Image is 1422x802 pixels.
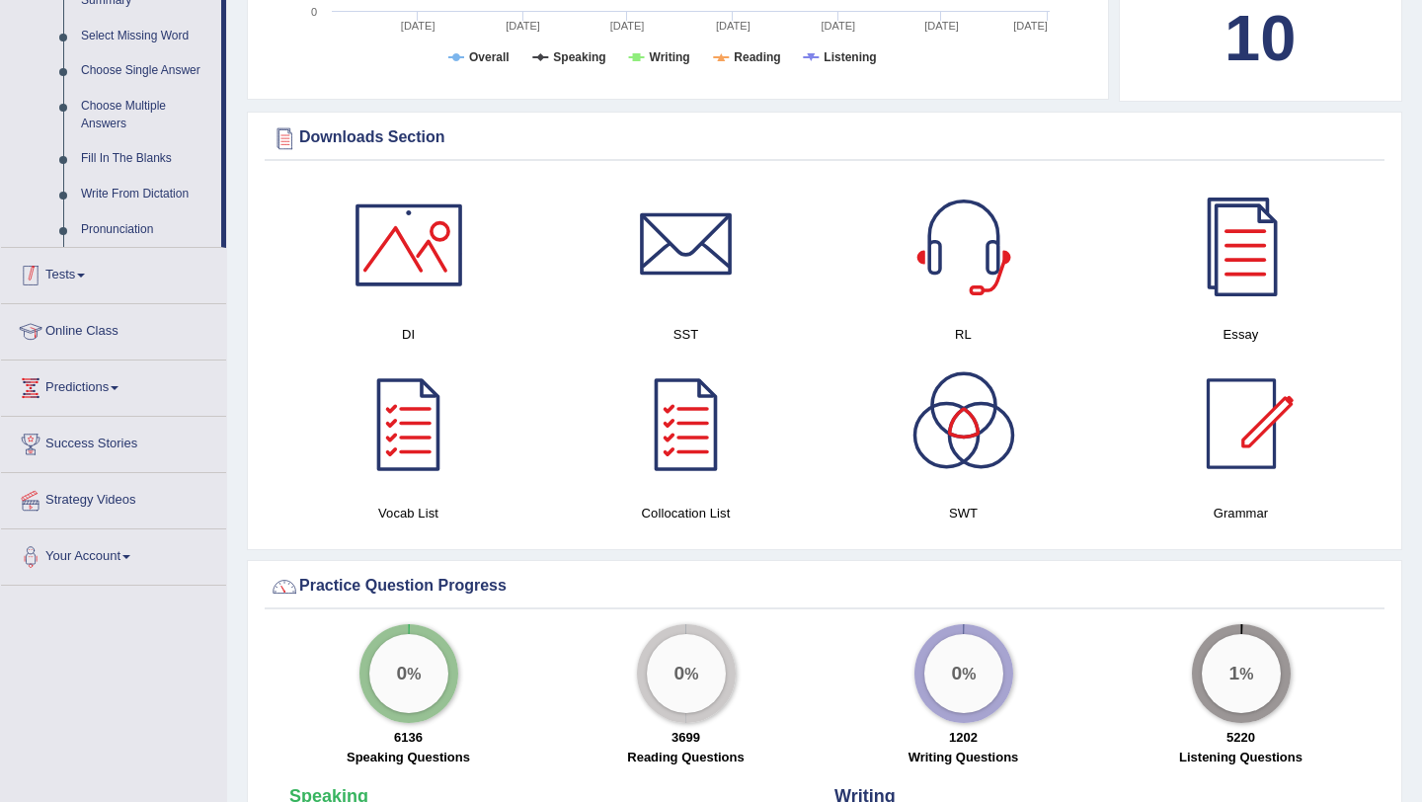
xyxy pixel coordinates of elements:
tspan: Reading [734,50,780,64]
h4: Essay [1112,324,1370,345]
h4: Vocab List [279,503,537,523]
big: 0 [673,663,684,684]
tspan: [DATE] [506,20,540,32]
a: Choose Single Answer [72,53,221,89]
big: 0 [396,663,407,684]
strong: 1202 [949,730,978,745]
tspan: [DATE] [716,20,750,32]
div: % [1202,634,1281,713]
label: Speaking Questions [347,748,470,766]
a: Online Class [1,304,226,354]
strong: 5220 [1226,730,1255,745]
tspan: Speaking [553,50,605,64]
label: Writing Questions [908,748,1019,766]
big: 0 [951,663,962,684]
tspan: Writing [650,50,690,64]
h4: Collocation List [557,503,815,523]
a: Strategy Videos [1,473,226,522]
a: Your Account [1,529,226,579]
h4: DI [279,324,537,345]
a: Tests [1,248,226,297]
a: Select Missing Word [72,19,221,54]
label: Listening Questions [1179,748,1303,766]
big: 1 [1228,663,1239,684]
tspan: [DATE] [924,20,959,32]
h4: SWT [834,503,1092,523]
a: Choose Multiple Answers [72,89,221,141]
a: Predictions [1,361,226,410]
strong: 3699 [671,730,700,745]
tspan: [DATE] [401,20,435,32]
tspan: Overall [469,50,510,64]
strong: 6136 [394,730,423,745]
div: % [924,634,1003,713]
tspan: [DATE] [610,20,645,32]
div: % [369,634,448,713]
text: 0 [311,6,317,18]
tspan: [DATE] [1013,20,1048,32]
b: 10 [1224,2,1296,74]
div: % [647,634,726,713]
label: Reading Questions [627,748,744,766]
div: Downloads Section [270,123,1380,153]
tspan: [DATE] [821,20,855,32]
a: Success Stories [1,417,226,466]
div: Practice Question Progress [270,572,1380,601]
h4: Grammar [1112,503,1370,523]
h4: SST [557,324,815,345]
a: Fill In The Blanks [72,141,221,177]
tspan: Listening [824,50,876,64]
a: Write From Dictation [72,177,221,212]
a: Pronunciation [72,212,221,248]
h4: RL [834,324,1092,345]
